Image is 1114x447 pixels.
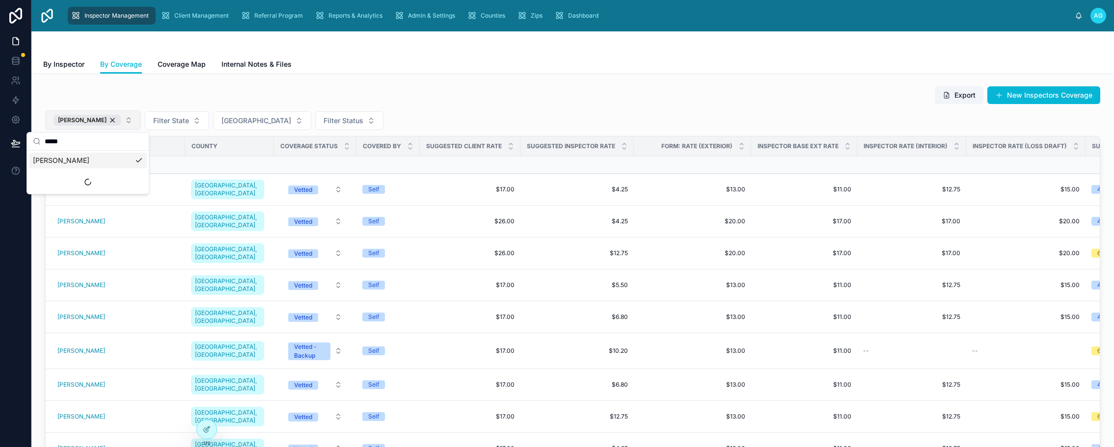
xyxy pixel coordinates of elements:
span: $13.00 [640,185,745,193]
a: -- [972,347,1080,355]
button: Select Button [280,244,350,262]
span: $6.80 [526,313,628,321]
span: [GEOGRAPHIC_DATA], [GEOGRAPHIC_DATA] [195,213,260,229]
span: $15.00 [972,413,1080,421]
a: Select Button [280,337,351,365]
a: [GEOGRAPHIC_DATA], [GEOGRAPHIC_DATA] [191,273,268,297]
a: [GEOGRAPHIC_DATA], [GEOGRAPHIC_DATA] [191,178,268,201]
button: Select Button [315,111,383,130]
a: $13.00 [640,347,745,355]
button: Select Button [45,110,141,130]
img: App logo [39,8,55,24]
a: [GEOGRAPHIC_DATA], [GEOGRAPHIC_DATA] [191,275,264,295]
span: $20.00 [972,217,1080,225]
span: $15.00 [972,281,1080,289]
a: $6.80 [526,381,628,389]
a: By Inspector [43,55,84,75]
span: $11.00 [757,381,851,389]
a: By Coverage [100,55,142,74]
a: $11.00 [757,413,851,421]
a: Zips [514,7,549,25]
a: Dashboard [551,7,605,25]
a: [PERSON_NAME] [57,281,179,289]
span: -- [863,347,869,355]
span: $10.20 [526,347,628,355]
a: -- [863,347,960,355]
button: Select Button [145,111,209,130]
a: Coverage Map [158,55,206,75]
span: $17.00 [426,347,515,355]
span: $4.25 [526,185,628,193]
a: Self [362,217,414,226]
span: Suggested Client Rate [426,142,502,150]
span: $15.00 [972,185,1080,193]
button: Select Button [280,408,350,425]
a: $11.00 [757,347,851,355]
a: [PERSON_NAME] [57,413,179,421]
span: [PERSON_NAME] [57,281,105,289]
div: Vetted [294,381,312,390]
span: $13.00 [640,413,745,421]
span: $12.75 [526,249,628,257]
a: $4.25 [526,217,628,225]
a: Self [362,313,414,321]
a: Admin & Settings [391,7,462,25]
span: Coverage Map [158,59,206,69]
a: $13.00 [640,381,745,389]
a: [PERSON_NAME] [57,217,179,225]
a: $17.00 [426,185,515,193]
a: [PERSON_NAME] [57,249,105,257]
a: Select Button [280,276,351,294]
a: Self [362,380,414,389]
a: $26.00 [426,217,515,225]
span: Counties [481,12,505,20]
button: Select Button [280,181,350,198]
span: County [191,142,217,150]
a: Select Button [280,244,351,263]
span: Internal Notes & Files [221,59,292,69]
a: [GEOGRAPHIC_DATA], [GEOGRAPHIC_DATA] [191,210,268,233]
span: $26.00 [426,249,515,257]
span: $15.00 [972,381,1080,389]
a: [PERSON_NAME] [57,381,105,389]
a: Select Button [280,308,351,326]
div: Self [368,249,379,258]
a: Referral Program [238,7,310,25]
a: $12.75 [863,281,960,289]
div: Self [368,185,379,194]
a: Self [362,185,414,194]
a: $13.00 [640,313,745,321]
span: Reports & Analytics [328,12,382,20]
a: $17.00 [757,249,851,257]
span: Dashboard [568,12,598,20]
a: [GEOGRAPHIC_DATA], [GEOGRAPHIC_DATA] [191,341,264,361]
a: [PERSON_NAME] [57,381,179,389]
a: Self [362,281,414,289]
a: $17.00 [426,281,515,289]
a: [PERSON_NAME] [57,249,179,257]
a: Reports & Analytics [312,7,389,25]
div: Vetted [294,185,312,194]
span: $11.00 [757,313,851,321]
a: $17.00 [863,217,960,225]
a: $17.00 [863,249,960,257]
a: $12.75 [863,381,960,389]
a: [GEOGRAPHIC_DATA], [GEOGRAPHIC_DATA] [191,405,268,428]
span: [PERSON_NAME] [58,116,107,124]
button: Select Button [280,376,350,394]
span: By Inspector [43,59,84,69]
span: $5.50 [526,281,628,289]
a: Select Button [280,375,351,394]
a: Self [362,412,414,421]
a: $20.00 [640,217,745,225]
span: Inspector Rate (Interior) [864,142,948,150]
a: [GEOGRAPHIC_DATA], [GEOGRAPHIC_DATA] [191,211,264,231]
span: Inspector Management [84,12,149,20]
